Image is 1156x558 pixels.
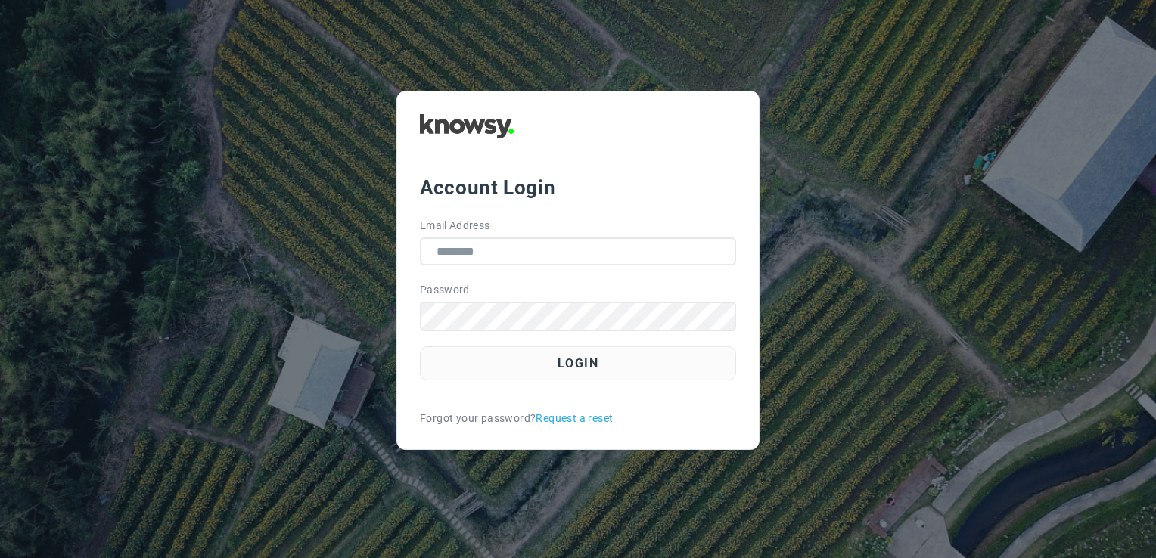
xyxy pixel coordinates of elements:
[420,174,736,201] div: Account Login
[420,282,470,298] label: Password
[420,411,736,426] div: Forgot your password?
[420,346,736,380] button: Login
[420,218,490,234] label: Email Address
[536,411,613,426] a: Request a reset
